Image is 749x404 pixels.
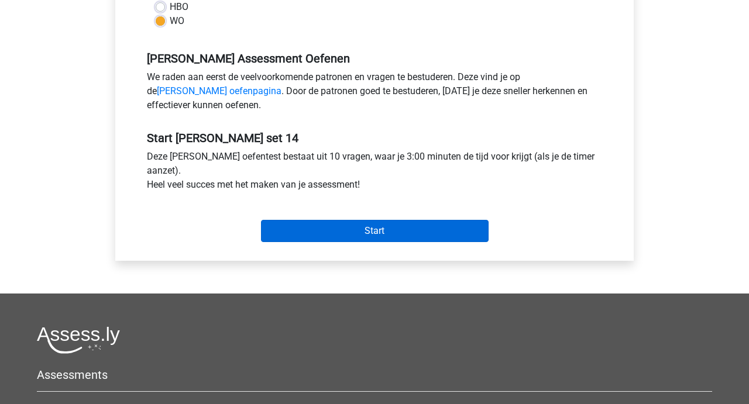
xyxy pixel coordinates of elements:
[170,14,184,28] label: WO
[37,326,120,354] img: Assessly logo
[261,220,489,242] input: Start
[147,131,602,145] h5: Start [PERSON_NAME] set 14
[37,368,712,382] h5: Assessments
[138,70,611,117] div: We raden aan eerst de veelvoorkomende patronen en vragen te bestuderen. Deze vind je op de . Door...
[138,150,611,196] div: Deze [PERSON_NAME] oefentest bestaat uit 10 vragen, waar je 3:00 minuten de tijd voor krijgt (als...
[157,85,281,96] a: [PERSON_NAME] oefenpagina
[147,51,602,65] h5: [PERSON_NAME] Assessment Oefenen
